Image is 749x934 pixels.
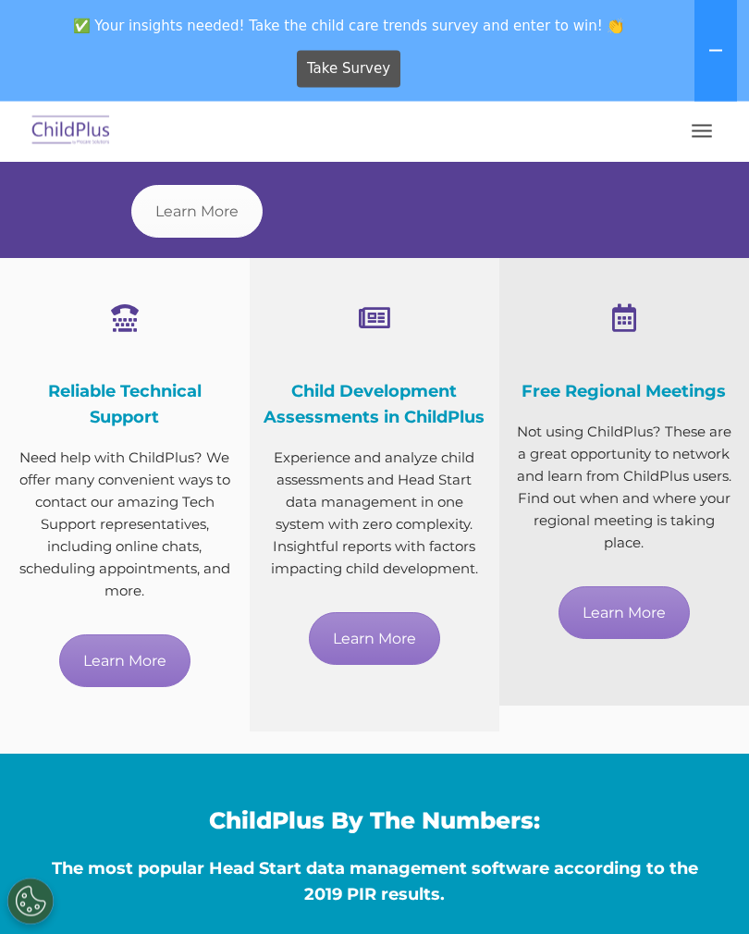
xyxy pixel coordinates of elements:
[7,879,54,925] button: Cookies Settings
[7,7,691,43] span: ✅ Your insights needed! Take the child care trends survey and enter to win! 👏
[264,448,485,581] p: Experience and analyze child assessments and Head Start data management in one system with zero c...
[28,110,115,154] img: ChildPlus by Procare Solutions
[131,186,263,239] a: Learn More
[513,422,735,555] p: Not using ChildPlus? These are a great opportunity to network and learn from ChildPlus users. Fin...
[559,587,690,640] a: Learn More
[522,382,726,402] span: Free Regional Meetings
[14,448,236,603] p: Need help with ChildPlus? We offer many convenient ways to contact our amazing Tech Support repre...
[309,613,440,666] a: Learn More
[59,635,190,688] a: Learn More
[297,51,401,88] a: Take Survey
[48,382,202,428] span: Reliable Technical Support
[52,859,698,905] span: The most popular Head Start data management software according to the 2019 PIR results.
[264,382,485,428] span: Child Development Assessments in ChildPlus
[209,807,540,835] span: ChildPlus By The Numbers:
[307,53,390,85] span: Take Survey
